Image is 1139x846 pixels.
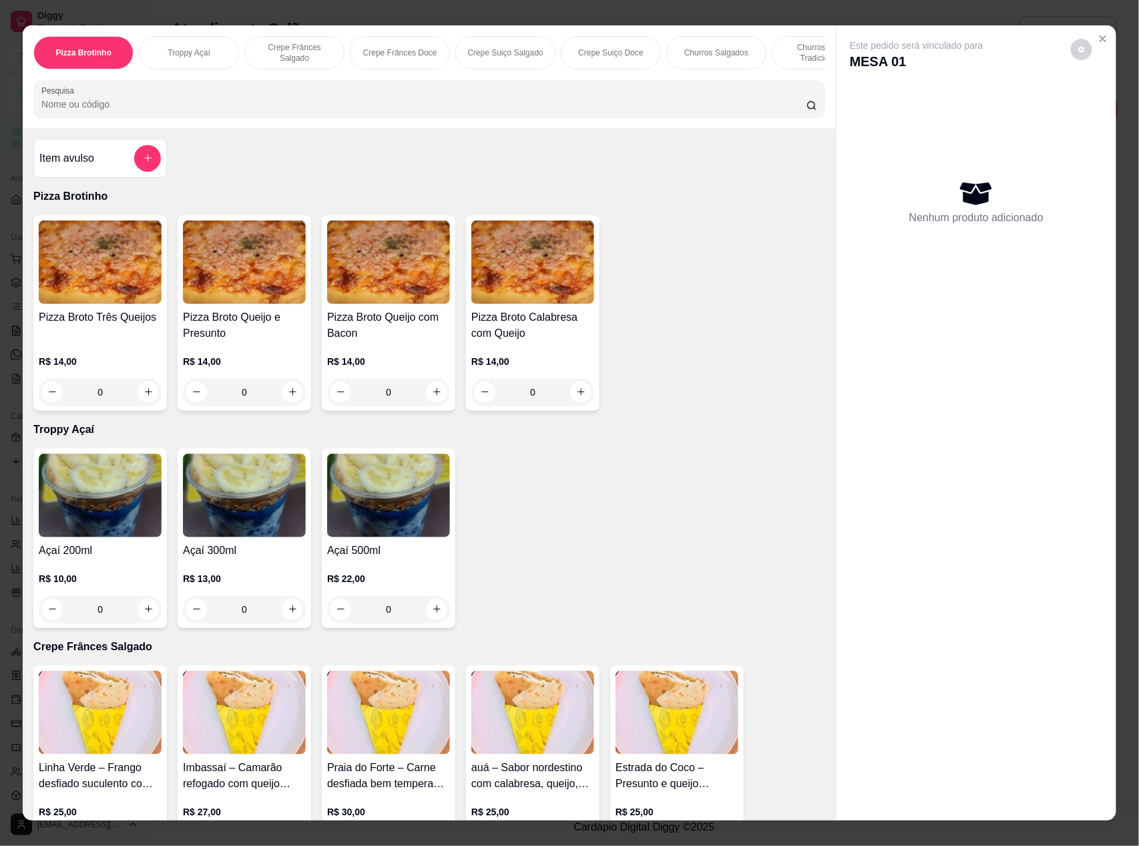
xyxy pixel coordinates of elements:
[55,47,111,58] p: Pizza Brotinho
[39,454,162,537] img: product-image
[41,98,807,111] input: Pesquisa
[186,382,207,403] button: decrease-product-quantity
[256,42,333,63] p: Crepe Frânces Salgado
[327,760,450,792] h4: Praia do Forte – Carne desfiada bem temperada, com queijo mussarela, banana ,cebola caramelizada ...
[327,543,450,559] h4: Açaí 500ml
[39,543,162,559] h4: Açaí 200ml
[363,47,437,58] p: Crepe Frânces Doce
[850,52,983,71] p: MESA 01
[39,150,94,166] h4: Item avulso
[183,671,306,754] img: product-image
[168,47,210,58] p: Troppy Açaí
[33,639,825,655] p: Crepe Frânces Salgado
[39,309,162,325] h4: Pizza Broto Três Queijos
[327,221,450,304] img: product-image
[327,671,450,754] img: product-image
[134,145,161,172] button: add-separate-item
[33,422,825,438] p: Troppy Açaí
[471,671,594,754] img: product-image
[616,671,738,754] img: product-image
[39,355,162,368] p: R$ 14,00
[570,382,592,403] button: increase-product-quantity
[282,382,303,403] button: increase-product-quantity
[850,39,983,52] p: Este pedido será vinculado para
[471,309,594,341] h4: Pizza Broto Calabresa com Queijo
[183,309,306,341] h4: Pizza Broto Queijo e Presunto
[41,382,63,403] button: decrease-product-quantity
[471,760,594,792] h4: auá – Sabor nordestino com calabresa, queijo, cream cheese, tomate e milho amarelo. Uma combinaçã...
[327,355,450,368] p: R$ 14,00
[183,454,306,537] img: product-image
[39,760,162,792] h4: Linha Verde – Frango desfiado suculento com queijo mussarela, cream cheese e o toque especial do ...
[39,572,162,585] p: R$ 10,00
[33,188,825,204] p: Pizza Brotinho
[183,355,306,368] p: R$ 14,00
[183,221,306,304] img: product-image
[471,805,594,819] p: R$ 25,00
[41,85,79,96] label: Pesquisa
[616,760,738,792] h4: Estrada do Coco – Presunto e queijo mussarela com orégano e um toque cremoso de cream cheese. Tra...
[138,382,159,403] button: increase-product-quantity
[467,47,543,58] p: Crepe Suiço Salgado
[327,454,450,537] img: product-image
[183,572,306,585] p: R$ 13,00
[1092,28,1114,49] button: Close
[474,382,495,403] button: decrease-product-quantity
[327,572,450,585] p: R$ 22,00
[183,760,306,792] h4: Imbassaí – Camarão refogado com queijo mussarela e cream cheese. Delicioso e refinado!
[327,309,450,341] h4: Pizza Broto Queijo com Bacon
[327,805,450,819] p: R$ 30,00
[783,42,861,63] p: Churros Doce Tradicionais
[471,221,594,304] img: product-image
[39,221,162,304] img: product-image
[183,805,306,819] p: R$ 27,00
[1071,39,1092,60] button: decrease-product-quantity
[471,355,594,368] p: R$ 14,00
[578,47,643,58] p: Crepe Suiço Doce
[684,47,748,58] p: Churros Salgados
[39,805,162,819] p: R$ 25,00
[330,382,351,403] button: decrease-product-quantity
[616,805,738,819] p: R$ 25,00
[183,543,306,559] h4: Açaí 300ml
[39,671,162,754] img: product-image
[909,210,1044,226] p: Nenhum produto adicionado
[426,382,447,403] button: increase-product-quantity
